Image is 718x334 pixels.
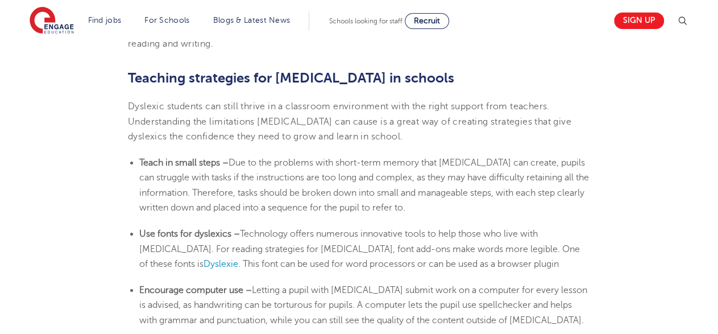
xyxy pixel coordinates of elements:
[88,16,122,24] a: Find jobs
[139,229,580,269] span: Technology offers numerous innovative tools to help those who live with [MEDICAL_DATA]. For readi...
[139,229,240,239] b: Use fonts for dyslexics –
[204,259,238,269] a: Dyslexie
[405,13,449,29] a: Recruit
[329,17,402,25] span: Schools looking for staff
[414,17,440,25] span: Recruit
[128,101,571,142] span: Dyslexic students can still thrive in a classroom environment with the right support from teacher...
[139,285,587,325] span: Letting a pupil with [MEDICAL_DATA] submit work on a computer for every lesson is advised, as han...
[139,158,229,168] b: Teach in small steps –
[30,7,74,35] img: Engage Education
[139,158,589,213] span: Due to the problems with short-term memory that [MEDICAL_DATA] can create, pupils can struggle wi...
[246,285,252,295] b: –
[614,13,664,29] a: Sign up
[144,16,189,24] a: For Schools
[139,285,243,295] b: Encourage computer use
[213,16,290,24] a: Blogs & Latest News
[238,259,559,269] span: . This font can be used for word processors or can be used as a browser plugin
[128,70,454,86] b: Teaching strategies for [MEDICAL_DATA] in schools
